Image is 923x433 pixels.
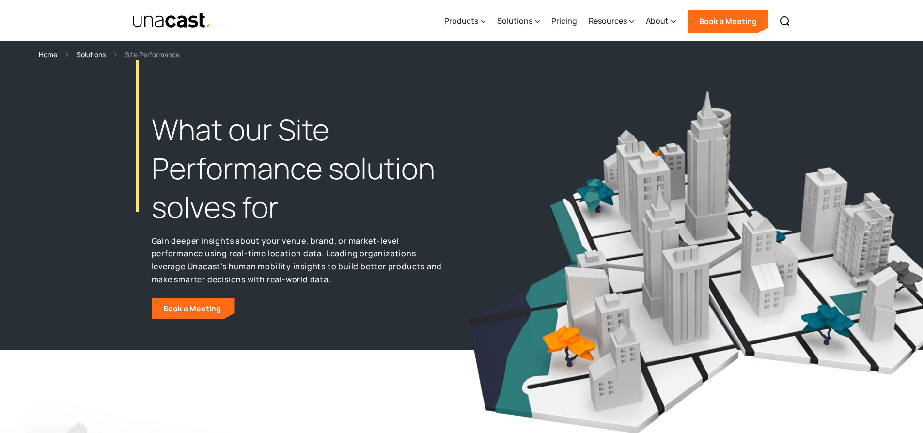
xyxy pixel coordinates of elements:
a: Pricing [551,1,577,41]
div: Resources [589,15,627,27]
div: Solutions [497,1,540,41]
img: Search icon [779,15,791,27]
div: Products [444,15,478,27]
div: Resources [589,1,634,41]
div: About [646,1,676,41]
a: home [132,12,211,29]
a: Book a Meeting [688,10,768,33]
div: About [646,15,669,27]
div: Site Performance [125,49,180,60]
a: Home [39,49,57,60]
p: Gain deeper insights about your venue, brand, or market-level performance using real-time locatio... [152,234,442,286]
div: Solutions [497,15,532,27]
a: Solutions [77,49,106,60]
div: Products [444,1,485,41]
h1: What our Site Performance solution solves for [152,110,442,226]
a: Book a Meeting [152,298,235,319]
img: Unacast text logo [132,12,211,29]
